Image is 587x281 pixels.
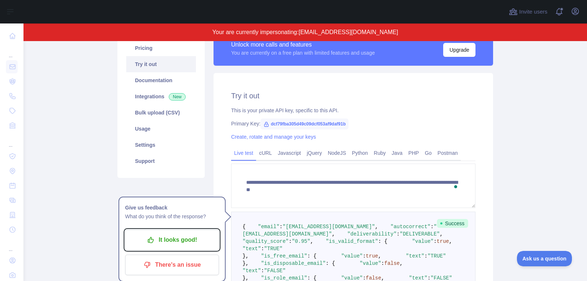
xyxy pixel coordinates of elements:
span: , [449,238,452,244]
a: Java [389,147,406,159]
span: : [289,238,292,244]
a: Create, rotate and manage your keys [231,134,316,140]
span: Success [437,219,468,228]
a: Usage [126,121,196,137]
iframe: Toggle Customer Support [517,251,572,266]
a: Bulk upload (CSV) [126,105,196,121]
a: PHP [405,147,422,159]
div: You are currently on a free plan with limited features and usage [231,49,375,56]
span: "FALSE" [431,275,452,281]
span: "text" [243,246,261,252]
a: Go [422,147,435,159]
a: NodeJS [325,147,349,159]
span: : [434,238,437,244]
span: "DELIVERABLE" [400,231,440,237]
span: : { [326,260,335,266]
a: Live test [231,147,256,159]
div: This is your private API key, specific to this API. [231,107,475,114]
span: "autocorrect" [390,224,430,230]
span: [EMAIL_ADDRESS][DOMAIN_NAME] [299,29,398,35]
span: { [243,224,245,230]
a: Pricing [126,40,196,56]
span: : [280,224,282,230]
span: "value" [341,275,363,281]
span: "value" [341,253,363,259]
span: : { [307,253,316,259]
span: : [424,253,427,259]
span: false [384,260,400,266]
span: "is_role_email" [261,275,307,281]
div: ... [6,44,18,59]
h2: Try it out [231,91,475,101]
span: true [437,238,449,244]
span: : { [378,238,387,244]
span: : [397,231,400,237]
span: , [400,260,403,266]
div: ... [6,134,18,148]
span: "deliverability" [347,231,397,237]
a: Ruby [371,147,389,159]
span: }, [243,253,249,259]
span: : [363,275,366,281]
span: "is_free_email" [261,253,307,259]
a: Support [126,153,196,169]
span: : [363,253,366,259]
span: "text" [409,275,427,281]
span: : { [307,275,316,281]
h1: Give us feedback [125,203,219,212]
span: "FALSE" [264,268,286,274]
span: : [427,275,430,281]
a: Documentation [126,72,196,88]
span: "text" [243,268,261,274]
div: Unlock more calls and features [231,40,375,49]
a: Python [349,147,371,159]
button: Upgrade [443,43,475,57]
p: What do you think of the response? [125,212,219,221]
a: jQuery [304,147,325,159]
span: "TRUE" [264,246,282,252]
span: , [375,224,378,230]
span: , [381,275,384,281]
span: true [366,253,378,259]
a: cURL [256,147,275,159]
span: }, [243,275,249,281]
span: "[EMAIL_ADDRESS][DOMAIN_NAME]" [282,224,375,230]
span: "0.95" [292,238,310,244]
span: "is_valid_format" [326,238,378,244]
a: Javascript [275,147,304,159]
span: Invite users [519,8,547,16]
span: New [169,93,186,101]
a: Integrations New [126,88,196,105]
span: "text" [406,253,424,259]
div: ... [6,238,18,252]
span: , [440,231,443,237]
a: Settings [126,137,196,153]
span: "email" [258,224,280,230]
span: : [381,260,384,266]
span: , [332,231,335,237]
span: "is_disposable_email" [261,260,325,266]
a: Try it out [126,56,196,72]
span: "TRUE" [427,253,446,259]
span: : [261,268,264,274]
span: "value" [412,238,434,244]
span: "quality_score" [243,238,289,244]
span: , [378,253,381,259]
textarea: To enrich screen reader interactions, please activate Accessibility in Grammarly extension settings [231,164,475,208]
span: }, [243,260,249,266]
button: Invite users [507,6,549,18]
div: Primary Key: [231,120,475,127]
span: : [431,224,434,230]
span: dcf79fba305d49c09dcf053af9daf91b [260,118,349,129]
span: , [310,238,313,244]
span: false [366,275,381,281]
span: Your are currently impersonating: [212,29,299,35]
span: : [261,246,264,252]
a: Postman [435,147,461,159]
span: "value" [360,260,381,266]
